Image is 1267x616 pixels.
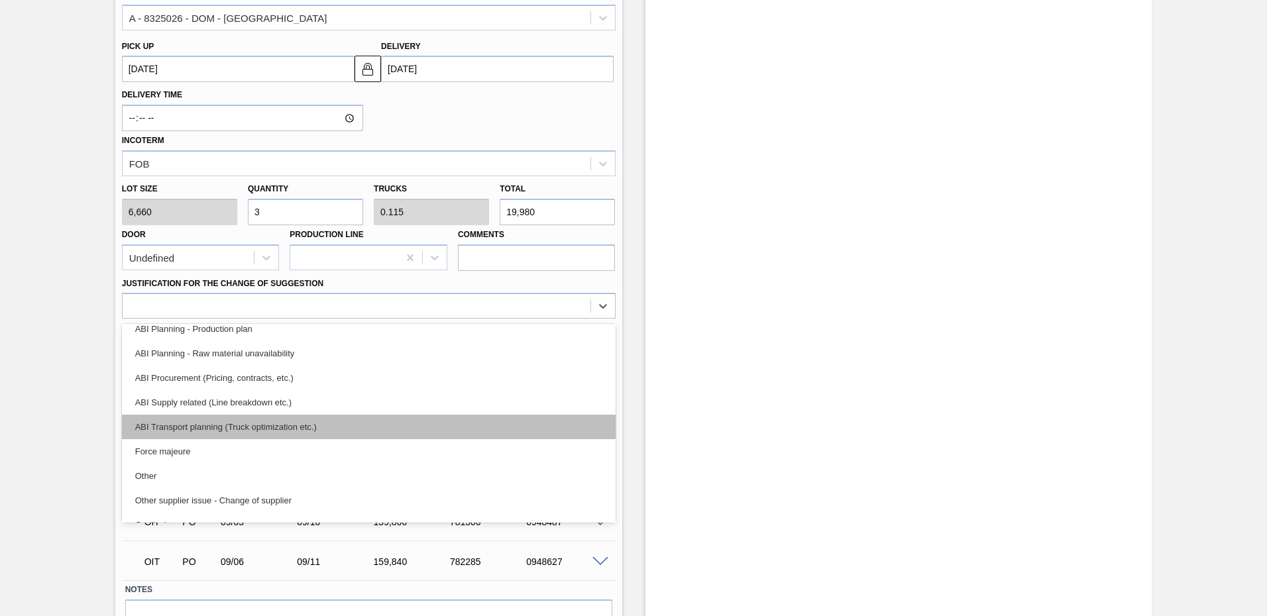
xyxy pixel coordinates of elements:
div: 159,840 [370,556,456,567]
label: Door [122,230,146,239]
label: Production Line [290,230,363,239]
div: 09/06/2025 [217,556,303,567]
div: ABI Procurement (Pricing, contracts, etc.) [122,366,616,390]
div: Order in transit [141,547,181,576]
label: Delivery [381,42,421,51]
label: Justification for the Change of Suggestion [122,279,323,288]
input: mm/dd/yyyy [122,56,355,82]
div: 09/11/2025 [294,556,379,567]
img: locked [360,61,376,77]
label: Comments [458,225,616,244]
div: ABI Planning - Raw material unavailability [122,341,616,366]
div: FOB [129,158,150,169]
div: Quality issue [122,513,616,537]
label: Delivery Time [122,85,363,105]
label: Quantity [248,184,288,193]
div: Other [122,464,616,488]
label: Pick up [122,42,154,51]
label: Trucks [374,184,407,193]
div: A - 8325026 - DOM - [GEOGRAPHIC_DATA] [129,12,327,23]
div: ABI Supply related (Line breakdown etc.) [122,390,616,415]
input: mm/dd/yyyy [381,56,614,82]
label: Incoterm [122,136,164,145]
div: ABI Transport planning (Truck optimization etc.) [122,415,616,439]
div: ABI Planning - Production plan [122,317,616,341]
div: Other supplier issue - Change of supplier [122,488,616,513]
label: Total [500,184,525,193]
p: OIT [144,556,178,567]
button: locked [355,56,381,82]
label: Lot size [122,180,237,199]
div: Force majeure [122,439,616,464]
div: 0948627 [523,556,608,567]
div: Undefined [129,252,174,263]
div: Purchase order [179,556,219,567]
div: 782285 [447,556,532,567]
label: Notes [125,580,612,599]
label: Observation [122,322,616,341]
